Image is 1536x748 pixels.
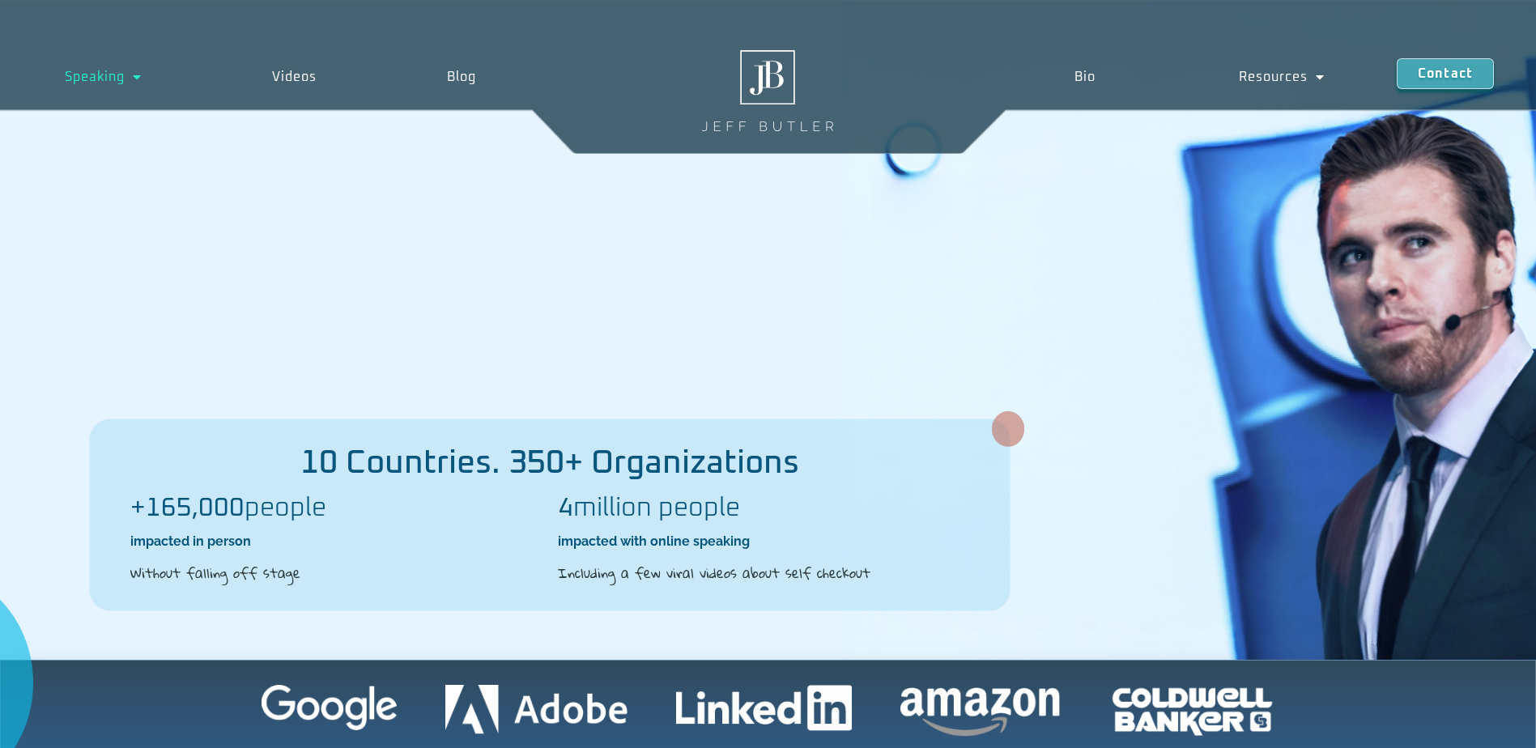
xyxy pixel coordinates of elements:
h2: Including a few viral videos about self checkout [558,563,969,584]
b: +165,000 [130,495,245,521]
h2: people [130,495,542,521]
a: Blog [382,58,542,96]
nav: Menu [1002,58,1397,96]
span: Contact [1418,67,1473,80]
h2: impacted with online speaking [558,533,969,550]
a: Videos [207,58,382,96]
h2: million people [558,495,969,521]
b: 4 [558,495,573,521]
h2: Without falling off stage [130,563,542,584]
h2: 10 Countries. 350+ Organizations [90,447,1010,479]
a: Bio [1002,58,1167,96]
a: Resources [1168,58,1397,96]
a: Contact [1397,58,1494,89]
h2: impacted in person [130,533,542,550]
